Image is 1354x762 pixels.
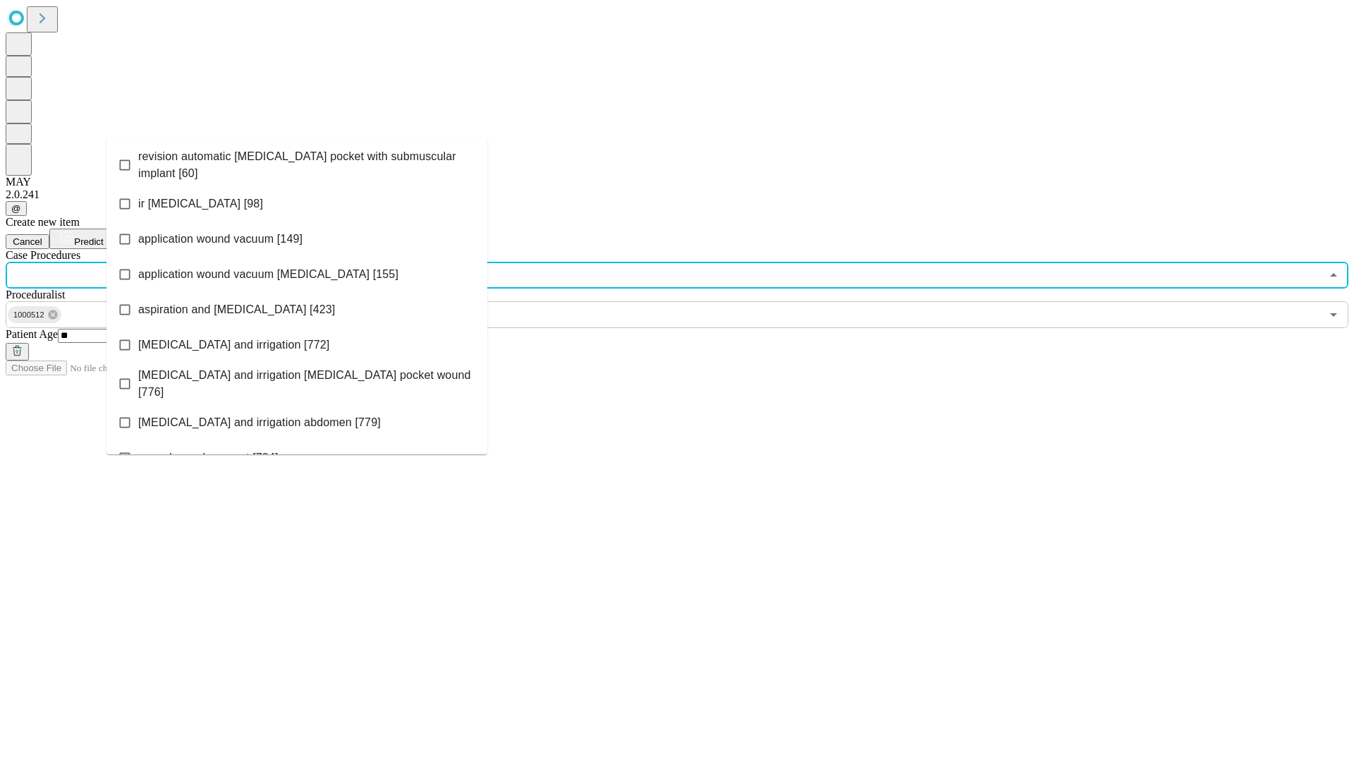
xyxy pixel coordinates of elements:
[138,195,263,212] span: ir [MEDICAL_DATA] [98]
[138,337,329,353] span: [MEDICAL_DATA] and irrigation [772]
[138,148,476,182] span: revision automatic [MEDICAL_DATA] pocket with submuscular implant [60]
[138,367,476,401] span: [MEDICAL_DATA] and irrigation [MEDICAL_DATA] pocket wound [776]
[6,234,49,249] button: Cancel
[1324,305,1343,325] button: Open
[138,449,279,466] span: wound vac placement [784]
[49,229,114,249] button: Predict
[6,216,80,228] span: Create new item
[6,249,80,261] span: Scheduled Procedure
[13,236,42,247] span: Cancel
[6,289,65,301] span: Proceduralist
[138,231,303,248] span: application wound vacuum [149]
[6,328,58,340] span: Patient Age
[8,307,50,323] span: 1000512
[6,176,1348,188] div: MAY
[74,236,103,247] span: Predict
[8,306,61,323] div: 1000512
[1324,265,1343,285] button: Close
[138,266,398,283] span: application wound vacuum [MEDICAL_DATA] [155]
[138,301,335,318] span: aspiration and [MEDICAL_DATA] [423]
[138,414,381,431] span: [MEDICAL_DATA] and irrigation abdomen [779]
[6,188,1348,201] div: 2.0.241
[11,203,21,214] span: @
[6,201,27,216] button: @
